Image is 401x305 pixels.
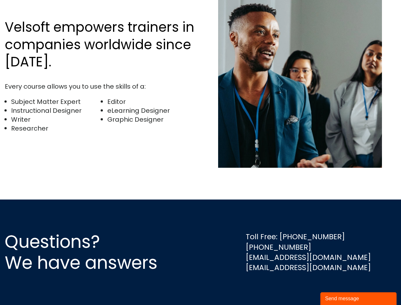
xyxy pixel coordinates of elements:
[11,115,101,124] li: Writer
[107,97,197,106] li: Editor
[5,19,197,71] h2: Velsoft empowers trainers in companies worldwide since [DATE].
[107,106,197,115] li: eLearning Designer
[320,291,398,305] iframe: chat widget
[246,232,371,273] div: Toll Free: [PHONE_NUMBER] [PHONE_NUMBER] [EMAIL_ADDRESS][DOMAIN_NAME] [EMAIL_ADDRESS][DOMAIN_NAME]
[11,106,101,115] li: Instructional Designer
[5,82,197,91] div: Every course allows you to use the skills of a:
[107,115,197,124] li: Graphic Designer
[5,231,180,273] h2: Questions? We have answers
[11,124,101,133] li: Researcher
[11,97,101,106] li: Subject Matter Expert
